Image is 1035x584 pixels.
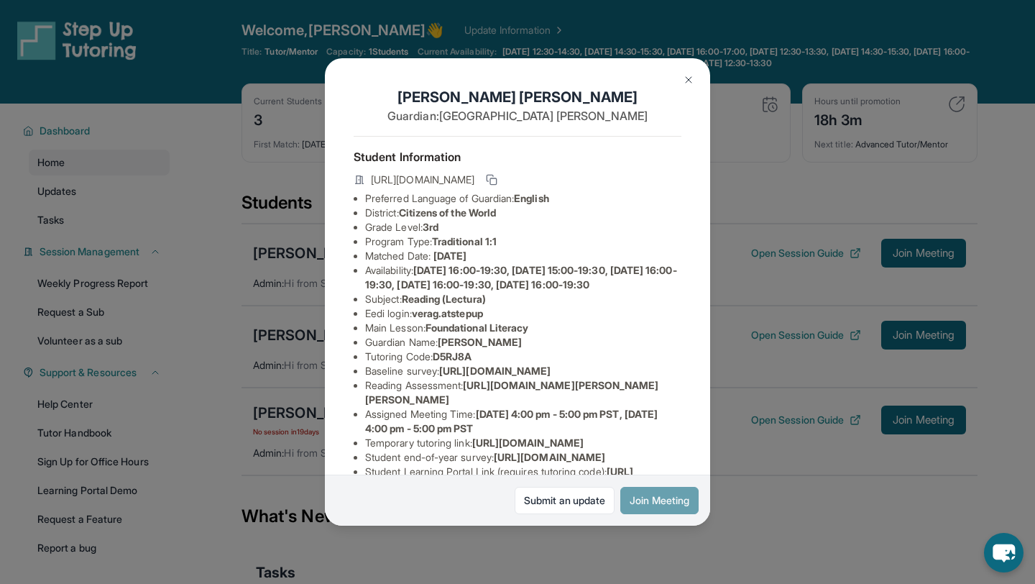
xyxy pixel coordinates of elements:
[433,250,466,262] span: [DATE]
[365,450,681,465] li: Student end-of-year survey :
[423,221,438,233] span: 3rd
[365,321,681,335] li: Main Lesson :
[365,350,681,364] li: Tutoring Code :
[412,307,483,319] span: verag.atstepup
[365,408,658,434] span: [DATE] 4:00 pm - 5:00 pm PST, [DATE] 4:00 pm - 5:00 pm PST
[365,191,681,206] li: Preferred Language of Guardian:
[365,306,681,321] li: Eedi login :
[365,263,681,292] li: Availability:
[365,220,681,234] li: Grade Level:
[371,173,474,187] span: [URL][DOMAIN_NAME]
[439,365,551,377] span: [URL][DOMAIN_NAME]
[472,437,584,449] span: [URL][DOMAIN_NAME]
[365,206,681,220] li: District:
[365,264,677,291] span: [DATE] 16:00-19:30, [DATE] 15:00-19:30, [DATE] 16:00-19:30, [DATE] 16:00-19:30, [DATE] 16:00-19:30
[984,533,1023,572] button: chat-button
[683,74,694,86] img: Close Icon
[432,235,497,247] span: Traditional 1:1
[365,436,681,450] li: Temporary tutoring link :
[438,336,522,348] span: [PERSON_NAME]
[354,148,681,165] h4: Student Information
[402,293,486,305] span: Reading (Lectura)
[354,107,681,124] p: Guardian: [GEOGRAPHIC_DATA] [PERSON_NAME]
[483,171,500,188] button: Copy link
[365,379,659,406] span: [URL][DOMAIN_NAME][PERSON_NAME][PERSON_NAME]
[425,321,528,334] span: Foundational Literacy
[494,451,605,463] span: [URL][DOMAIN_NAME]
[365,335,681,350] li: Guardian Name :
[365,364,681,378] li: Baseline survey :
[365,378,681,407] li: Reading Assessment :
[365,249,681,263] li: Matched Date:
[515,487,615,514] a: Submit an update
[365,407,681,436] li: Assigned Meeting Time :
[365,465,681,493] li: Student Learning Portal Link (requires tutoring code) :
[620,487,699,514] button: Join Meeting
[365,234,681,249] li: Program Type:
[514,192,549,204] span: English
[433,350,471,362] span: D5RJ8A
[399,206,496,219] span: Citizens of the World
[354,87,681,107] h1: [PERSON_NAME] [PERSON_NAME]
[365,292,681,306] li: Subject :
